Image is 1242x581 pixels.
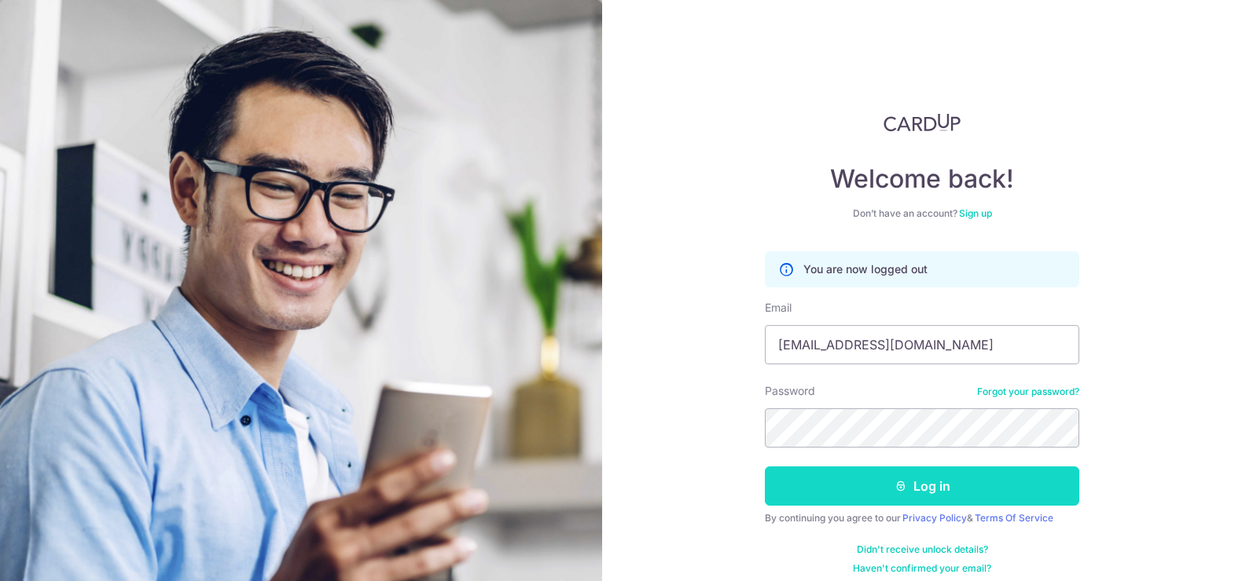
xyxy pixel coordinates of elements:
input: Enter your Email [765,325,1079,364]
h4: Welcome back! [765,163,1079,195]
p: You are now logged out [803,261,928,277]
a: Terms Of Service [975,512,1053,524]
a: Haven't confirmed your email? [853,562,991,575]
button: Log in [765,466,1079,506]
a: Didn't receive unlock details? [857,543,988,556]
a: Forgot your password? [977,386,1079,398]
a: Sign up [959,207,992,219]
label: Email [765,300,792,316]
div: By continuing you agree to our & [765,512,1079,524]
label: Password [765,383,815,399]
img: CardUp Logo [884,113,961,132]
a: Privacy Policy [902,512,967,524]
div: Don’t have an account? [765,207,1079,220]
